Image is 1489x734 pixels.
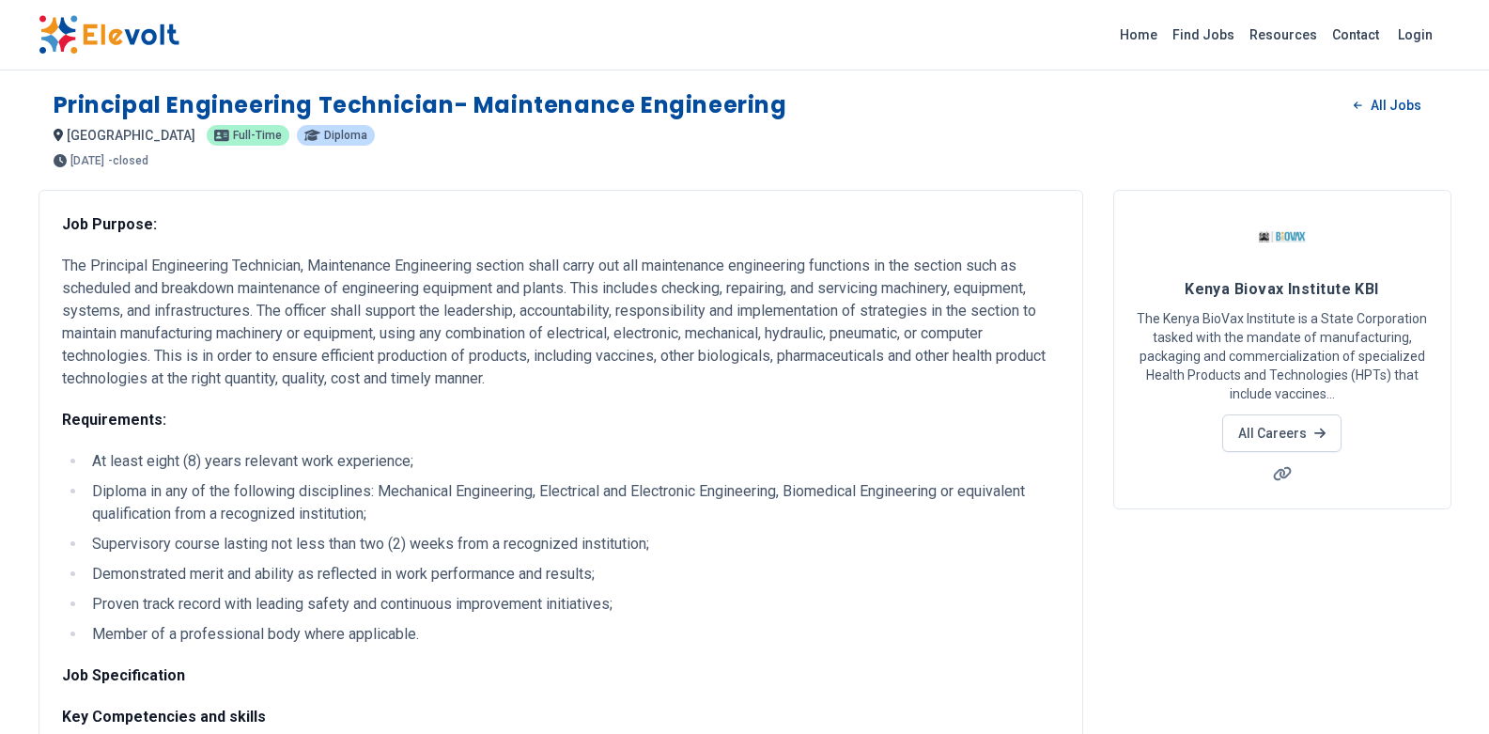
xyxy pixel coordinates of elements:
[1387,16,1444,54] a: Login
[62,255,1060,390] p: The Principal Engineering Technician, Maintenance Engineering section shall carry out all mainten...
[233,130,282,141] span: Full-time
[1165,20,1242,50] a: Find Jobs
[70,155,104,166] span: [DATE]
[1137,309,1428,403] p: The Kenya BioVax Institute is a State Corporation tasked with the mandate of manufacturing, packa...
[1259,213,1306,260] img: Kenya Biovax Institute KBI
[86,593,1060,616] li: Proven track record with leading safety and continuous improvement initiatives;
[86,533,1060,555] li: Supervisory course lasting not less than two (2) weeks from a recognized institution;
[1325,20,1387,50] a: Contact
[1185,280,1379,298] span: Kenya Biovax Institute KBI
[86,480,1060,525] li: Diploma in any of the following disciplines: Mechanical Engineering, Electrical and Electronic En...
[54,90,787,120] h1: Principal Engineering Technician- Maintenance Engineering
[1112,20,1165,50] a: Home
[62,708,266,726] strong: Key Competencies and skills
[1242,20,1325,50] a: Resources
[62,411,166,429] strong: Requirements:
[67,128,195,143] span: [GEOGRAPHIC_DATA]
[86,450,1060,473] li: At least eight (8) years relevant work experience;
[39,15,179,55] img: Elevolt
[86,623,1060,646] li: Member of a professional body where applicable.
[62,666,185,684] strong: Job Specification
[108,155,148,166] p: - closed
[62,215,157,233] strong: Job Purpose:
[324,130,367,141] span: Diploma
[86,563,1060,586] li: Demonstrated merit and ability as reflected in work performance and results;
[1339,91,1435,119] a: All Jobs
[1222,414,1342,452] a: All Careers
